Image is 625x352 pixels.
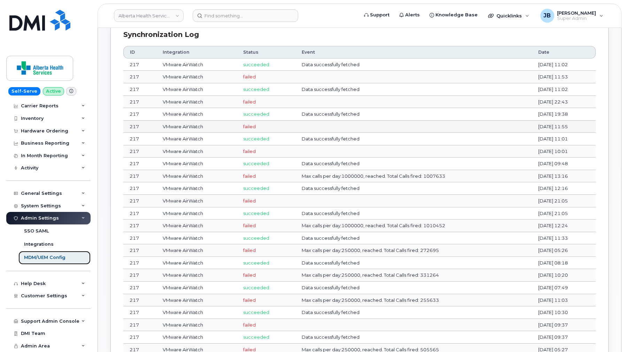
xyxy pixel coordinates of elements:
[156,244,237,257] td: VMware AirWatch
[532,108,596,121] td: [DATE] 19:38
[295,294,532,307] td: Max calls per day:250000, reached. Total Calls fired: 255633
[532,46,596,59] th: Date
[156,182,237,195] td: VMware AirWatch
[156,83,237,96] td: VMware AirWatch
[123,71,156,83] td: 217
[123,145,156,158] td: 217
[237,83,295,96] td: succeeded
[532,145,596,158] td: [DATE] 10:01
[295,182,532,195] td: Data successfully fetched
[123,30,596,40] div: Synchronization Log
[532,232,596,245] td: [DATE] 11:33
[295,108,532,121] td: Data successfully fetched
[237,121,295,133] td: failed
[156,319,237,331] td: VMware AirWatch
[557,16,596,21] span: Super Admin
[532,83,596,96] td: [DATE] 11:02
[532,96,596,108] td: [DATE] 22:43
[123,46,156,59] th: ID
[123,306,156,319] td: 217
[532,121,596,133] td: [DATE] 11:55
[156,195,237,207] td: VMware AirWatch
[295,59,532,71] td: Data successfully fetched
[123,207,156,220] td: 217
[156,220,237,232] td: VMware AirWatch
[237,71,295,83] td: failed
[237,257,295,269] td: succeeded
[295,207,532,220] td: Data successfully fetched
[295,282,532,294] td: Data successfully fetched
[532,244,596,257] td: [DATE] 05:26
[532,71,596,83] td: [DATE] 11:53
[295,220,532,232] td: Max calls per day:1000000, reached. Total Calls fired: 1010452
[295,83,532,96] td: Data successfully fetched
[295,232,532,245] td: Data successfully fetched
[123,83,156,96] td: 217
[123,182,156,195] td: 217
[483,9,534,23] div: Quicklinks
[532,269,596,282] td: [DATE] 10:20
[532,282,596,294] td: [DATE] 07:49
[156,257,237,269] td: VMware AirWatch
[123,96,156,108] td: 217
[156,96,237,108] td: VMware AirWatch
[359,8,394,22] a: Support
[532,294,596,307] td: [DATE] 11:03
[156,306,237,319] td: VMware AirWatch
[156,133,237,145] td: VMware AirWatch
[543,12,551,20] span: JB
[156,145,237,158] td: VMware AirWatch
[532,207,596,220] td: [DATE] 21:05
[295,46,532,59] th: Event
[123,121,156,133] td: 217
[114,9,184,22] a: Alberta Health Services (AHS)
[237,282,295,294] td: succeeded
[237,306,295,319] td: succeeded
[237,108,295,121] td: succeeded
[123,244,156,257] td: 217
[557,10,596,16] span: [PERSON_NAME]
[295,170,532,183] td: Max calls per day:1000000, reached. Total Calls fired: 1007633
[123,319,156,331] td: 217
[156,269,237,282] td: VMware AirWatch
[532,170,596,183] td: [DATE] 13:16
[295,133,532,145] td: Data successfully fetched
[156,59,237,71] td: VMware AirWatch
[123,220,156,232] td: 217
[295,244,532,257] td: Max calls per day:250000, reached. Total Calls fired: 272695
[156,108,237,121] td: VMware AirWatch
[405,12,420,18] span: Alerts
[295,257,532,269] td: Data successfully fetched
[123,257,156,269] td: 217
[532,195,596,207] td: [DATE] 21:05
[237,133,295,145] td: succeeded
[532,220,596,232] td: [DATE] 12:24
[237,96,295,108] td: failed
[394,8,425,22] a: Alerts
[156,46,237,59] th: Integration
[295,306,532,319] td: Data successfully fetched
[156,158,237,170] td: VMware AirWatch
[532,306,596,319] td: [DATE] 10:30
[237,220,295,232] td: failed
[532,319,596,331] td: [DATE] 09:37
[237,145,295,158] td: failed
[295,158,532,170] td: Data successfully fetched
[532,257,596,269] td: [DATE] 08:18
[123,195,156,207] td: 217
[237,170,295,183] td: failed
[123,331,156,344] td: 217
[156,207,237,220] td: VMware AirWatch
[295,331,532,344] td: Data successfully fetched
[237,319,295,331] td: failed
[535,9,608,23] div: Justin Brown
[237,158,295,170] td: succeeded
[156,71,237,83] td: VMware AirWatch
[237,244,295,257] td: failed
[156,170,237,183] td: VMware AirWatch
[123,282,156,294] td: 217
[532,158,596,170] td: [DATE] 09:48
[123,108,156,121] td: 217
[123,59,156,71] td: 217
[156,232,237,245] td: VMware AirWatch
